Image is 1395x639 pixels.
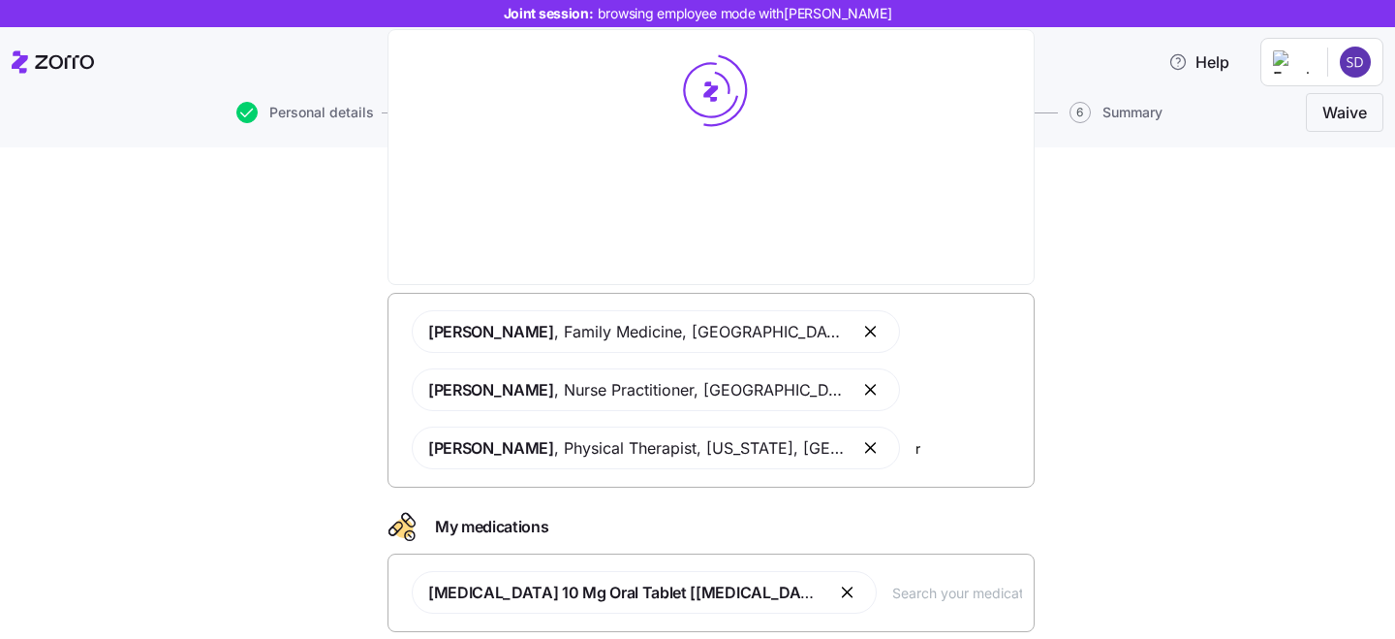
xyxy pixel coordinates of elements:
[232,102,374,123] a: Personal details
[504,4,892,23] span: Joint session:
[1340,47,1371,78] img: 297bccb944049a049afeaf12b70407e1
[269,106,374,119] span: Personal details
[428,322,554,341] span: [PERSON_NAME]
[428,583,831,602] span: [MEDICAL_DATA] 10 Mg Oral Tablet [[MEDICAL_DATA]]
[1153,43,1245,81] button: Help
[428,380,554,399] span: [PERSON_NAME]
[1168,50,1229,74] span: Help
[915,437,1022,459] input: Search your doctors
[428,436,845,461] span: , Physical Therapist , [US_STATE], [GEOGRAPHIC_DATA]
[428,438,554,458] span: [PERSON_NAME]
[428,320,845,344] span: , Family Medicine , [GEOGRAPHIC_DATA], [GEOGRAPHIC_DATA]
[387,511,419,542] svg: Drugs
[598,4,892,23] span: browsing employee mode with [PERSON_NAME]
[435,515,549,539] span: My medications
[428,378,845,402] span: , Nurse Practitioner , [GEOGRAPHIC_DATA], [GEOGRAPHIC_DATA]
[1069,102,1091,123] span: 6
[1306,93,1383,132] button: Waive
[236,102,374,123] button: Personal details
[1322,101,1367,124] span: Waive
[892,582,1022,603] input: Search your medications
[1069,102,1162,123] button: 6Summary
[1273,50,1312,74] img: Employer logo
[1102,106,1162,119] span: Summary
